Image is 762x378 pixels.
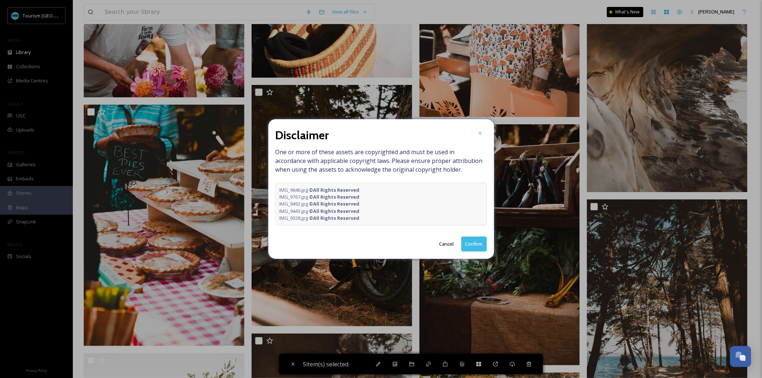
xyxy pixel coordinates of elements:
[436,237,458,251] button: Cancel
[309,208,360,214] strong: © All Rights Reserved
[309,194,360,200] strong: © All Rights Reserved
[309,187,360,193] strong: © All Rights Reserved
[276,148,487,226] span: One or more of these assets are copyrighted and must be used in accordance with applicable copyri...
[309,215,360,221] strong: © All Rights Reserved
[280,215,360,222] span: IMG_9328.jpg
[280,208,360,215] span: IMG_9443.jpg
[730,346,751,367] button: Open Chat
[280,200,360,207] span: IMG_9492.jpg
[276,126,329,144] h2: Disclaimer
[280,187,360,194] span: IMG_9646.jpg
[280,194,360,200] span: IMG_9767.jpg
[309,200,360,207] strong: © All Rights Reserved
[461,237,487,252] button: Confirm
